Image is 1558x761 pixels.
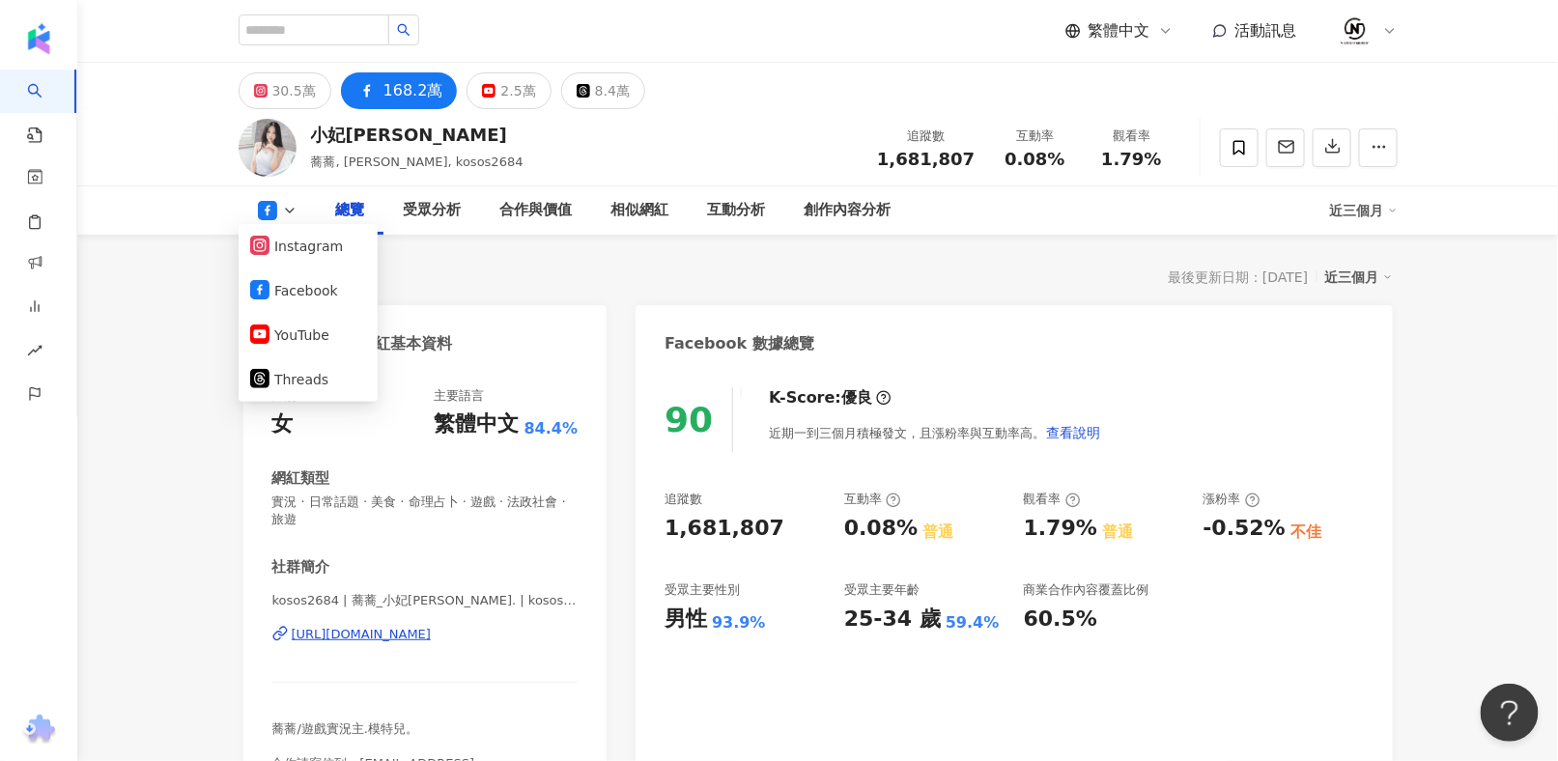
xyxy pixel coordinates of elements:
[561,72,645,109] button: 8.4萬
[311,123,524,147] div: 小妃[PERSON_NAME]
[250,233,366,260] button: Instagram
[712,612,766,634] div: 93.9%
[1024,581,1149,599] div: 商業合作內容覆蓋比例
[1045,413,1101,452] button: 查看說明
[272,626,579,643] a: [URL][DOMAIN_NAME]
[844,491,901,508] div: 互動率
[311,155,524,169] span: 蕎蕎, [PERSON_NAME], kosos2684
[500,199,573,222] div: 合作與價值
[272,409,294,439] div: 女
[665,400,713,439] div: 90
[1330,195,1398,226] div: 近三個月
[435,409,520,439] div: 繁體中文
[1089,20,1150,42] span: 繁體中文
[1204,514,1286,544] div: -0.52%
[1168,269,1308,285] div: 最後更新日期：[DATE]
[467,72,551,109] button: 2.5萬
[27,331,42,375] span: rise
[336,199,365,222] div: 總覽
[524,418,579,439] span: 84.4%
[665,514,784,544] div: 1,681,807
[611,199,669,222] div: 相似網紅
[272,592,579,609] span: kosos2684 | 蕎蕎_小妃[PERSON_NAME]. | kosos2684
[1204,491,1261,508] div: 漲粉率
[769,387,892,409] div: K-Score :
[1005,150,1064,169] span: 0.08%
[844,581,920,599] div: 受眾主要年齡
[292,626,432,643] div: [URL][DOMAIN_NAME]
[844,605,941,634] div: 25-34 歲
[665,605,707,634] div: 男性
[383,77,443,104] div: 168.2萬
[665,491,702,508] div: 追蹤數
[272,557,330,578] div: 社群簡介
[1024,605,1097,634] div: 60.5%
[805,199,892,222] div: 創作內容分析
[1481,684,1539,742] iframe: Help Scout Beacon - Open
[272,493,579,528] span: 實況 · 日常話題 · 美食 · 命理占卜 · 遊戲 · 法政社會 · 旅遊
[1235,21,1297,40] span: 活動訊息
[946,612,1000,634] div: 59.4%
[435,387,485,405] div: 主要語言
[769,413,1101,452] div: 近期一到三個月積極發文，且漲粉率與互動率高。
[999,127,1072,146] div: 互動率
[1290,521,1321,543] div: 不佳
[665,581,740,599] div: 受眾主要性別
[404,199,462,222] div: 受眾分析
[1101,150,1161,169] span: 1.79%
[877,149,975,169] span: 1,681,807
[272,468,330,489] div: 網紅類型
[1337,13,1374,49] img: 02.jpeg
[239,72,331,109] button: 30.5萬
[1102,521,1133,543] div: 普通
[841,387,872,409] div: 優良
[397,23,411,37] span: search
[844,514,918,544] div: 0.08%
[1024,514,1097,544] div: 1.79%
[23,23,54,54] img: logo icon
[250,366,366,393] button: Threads
[708,199,766,222] div: 互動分析
[27,70,66,145] a: search
[1046,425,1100,440] span: 查看說明
[272,77,316,104] div: 30.5萬
[922,521,953,543] div: 普通
[250,322,366,349] button: YouTube
[1325,265,1393,290] div: 近三個月
[1024,491,1081,508] div: 觀看率
[877,127,975,146] div: 追蹤數
[250,277,366,304] button: Facebook
[20,715,58,746] img: chrome extension
[239,119,297,177] img: KOL Avatar
[665,333,814,354] div: Facebook 數據總覽
[1095,127,1169,146] div: 觀看率
[500,77,535,104] div: 2.5萬
[341,72,458,109] button: 168.2萬
[595,77,630,104] div: 8.4萬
